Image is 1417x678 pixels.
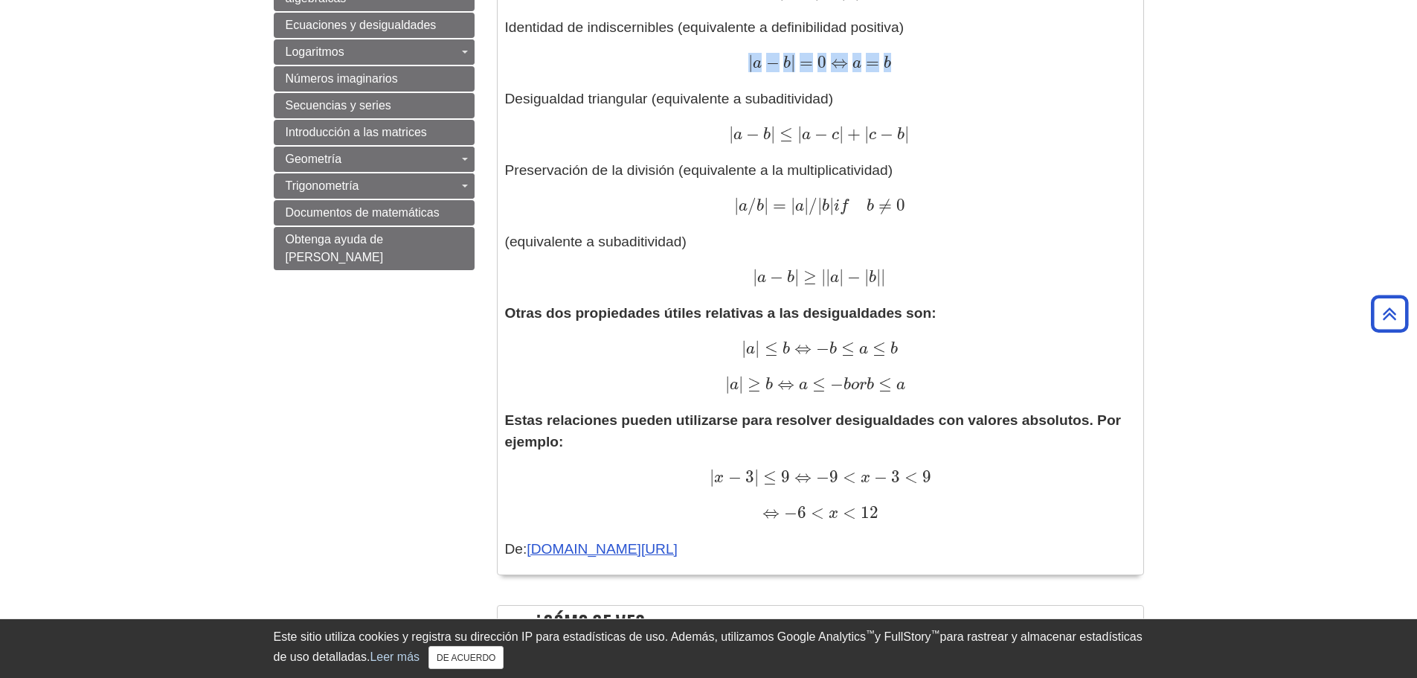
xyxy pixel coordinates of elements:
[274,120,475,145] a: Introducción a las matrices
[799,377,808,393] font: a
[866,628,875,639] font: ™
[710,467,714,487] font: |
[766,52,780,72] font: −
[505,305,936,321] font: Otras dos propiedades útiles relativas a las desigualdades son:
[802,127,811,143] font: a
[755,338,759,358] font: |
[839,124,844,144] font: |
[864,124,869,144] font: |
[286,72,398,85] font: Números imaginarios
[869,269,876,286] font: b
[784,502,797,522] font: −
[896,195,905,215] font: 0
[274,13,475,38] a: Ecuaciones y desigualdades
[880,124,893,144] font: −
[757,269,766,286] font: a
[867,377,874,393] font: b
[505,91,834,106] font: Desigualdad triangular (equivalente a subaditividad)
[742,338,746,358] font: |
[773,195,786,215] font: =
[811,502,824,522] font: <
[286,206,440,219] font: Documentos de matemáticas
[771,124,775,144] font: |
[748,195,756,215] font: /
[843,502,856,522] font: <
[754,467,759,487] font: |
[783,55,791,71] font: b
[794,467,812,487] font: ⇔
[370,650,420,663] a: Leer más
[746,341,755,357] font: a
[745,467,754,487] font: 3
[274,630,867,643] font: Este sitio utiliza cookies y registra su dirección IP para estadísticas de uso. Además, utilizamo...
[762,502,780,522] font: ⇔
[826,266,830,287] font: |
[869,127,876,143] font: c
[725,374,730,394] font: |
[274,93,475,118] a: Secuencias y series
[834,198,840,214] font: i
[822,198,829,214] font: b
[756,198,764,214] font: b
[884,55,891,71] font: b
[777,374,794,394] font: ⇔
[437,653,495,663] font: DE ACUERDO
[859,377,867,393] font: r
[864,266,869,287] font: |
[533,610,645,641] font: ¿Cómo se ve?
[734,195,739,215] font: |
[794,266,799,287] font: |
[714,470,724,486] font: x
[764,195,768,215] font: |
[505,234,687,249] font: (equivalente a subaditividad)
[733,127,742,143] font: a
[286,233,384,263] font: Obtenga ayuda de [PERSON_NAME]
[746,124,759,144] font: −
[795,198,804,214] font: a
[904,124,909,144] font: |
[830,269,839,286] font: a
[780,124,793,144] font: ≤
[890,341,898,357] font: b
[861,470,870,486] font: x
[753,55,762,71] font: a
[821,266,826,287] font: |
[1366,304,1413,324] a: Volver arriba
[847,124,861,144] font: +
[922,467,931,487] font: 9
[527,541,678,557] font: [DOMAIN_NAME][URL]
[878,195,892,215] font: ≠
[286,126,427,138] font: Introducción a las matrices
[841,338,855,358] font: ≤
[931,628,940,639] font: ™
[286,179,359,192] font: Trigonometría
[839,266,844,287] font: |
[505,162,893,178] font: Preservación de la división (equivalente a la multiplicatividad)
[286,45,344,58] font: Logaritmos
[286,99,391,112] font: Secuencias y series
[748,52,753,72] font: |
[814,124,828,144] font: −
[286,153,342,165] font: Geometría
[274,173,475,199] a: Trigonometría
[867,198,874,214] font: b
[843,467,856,487] font: <
[274,200,475,226] a: Documentos de matemáticas
[800,52,813,72] font: =
[787,269,794,286] font: b
[781,467,790,487] font: 9
[829,505,838,522] font: x
[812,374,826,394] font: ≤
[866,52,879,72] font: =
[505,412,1122,450] font: Estas relaciones pueden utilizarse para resolver desigualdades con valores absolutos. Por ejemplo:
[803,266,817,287] font: ≥
[791,195,795,215] font: |
[770,266,783,287] font: −
[873,338,886,358] font: ≤
[817,195,822,215] font: |
[505,19,904,35] font: Identidad de indiscernibles (equivalente a definibilidad positiva)
[876,266,881,287] font: |
[286,19,437,31] font: Ecuaciones y desigualdades
[765,338,778,358] font: ≤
